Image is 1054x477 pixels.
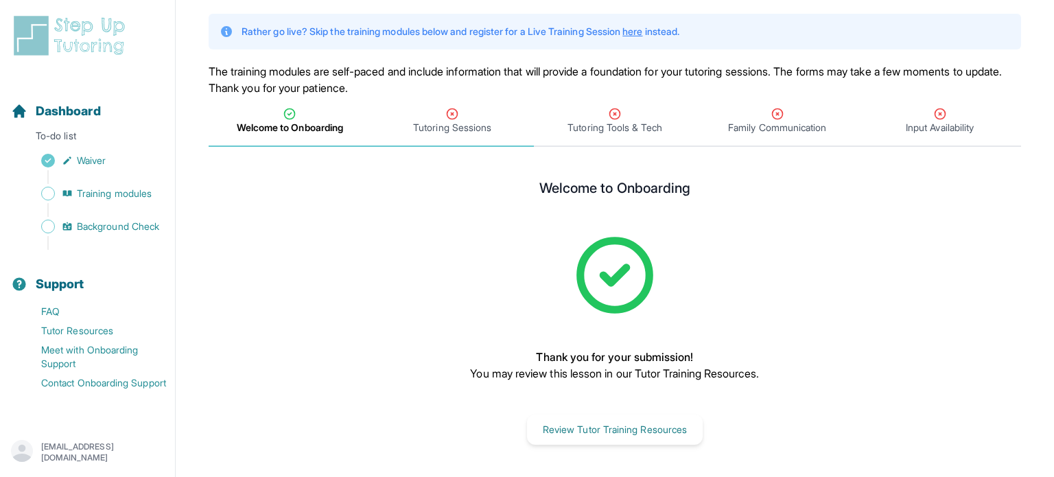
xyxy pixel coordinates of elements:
button: Support [5,253,169,299]
span: Support [36,275,84,294]
p: Thank you for your submission! [470,349,759,365]
nav: Tabs [209,96,1021,147]
a: Waiver [11,151,175,170]
button: Dashboard [5,80,169,126]
a: FAQ [11,302,175,321]
a: Tutor Resources [11,321,175,340]
a: Dashboard [11,102,101,121]
span: Welcome to Onboarding [237,121,343,135]
span: Dashboard [36,102,101,121]
a: Contact Onboarding Support [11,373,175,393]
button: [EMAIL_ADDRESS][DOMAIN_NAME] [11,440,164,465]
a: Meet with Onboarding Support [11,340,175,373]
span: Background Check [77,220,159,233]
span: Training modules [77,187,152,200]
p: You may review this lesson in our Tutor Training Resources. [470,365,759,382]
a: here [622,25,642,37]
a: Training modules [11,184,175,203]
span: Waiver [77,154,106,167]
span: Tutoring Tools & Tech [567,121,661,135]
span: Input Availability [906,121,974,135]
p: The training modules are self-paced and include information that will provide a foundation for yo... [209,63,1021,96]
p: To-do list [5,129,169,148]
a: Background Check [11,217,175,236]
span: Family Communication [728,121,826,135]
a: Review Tutor Training Resources [527,422,703,436]
p: Rather go live? Skip the training modules below and register for a Live Training Session instead. [242,25,679,38]
button: Review Tutor Training Resources [527,415,703,445]
img: logo [11,14,133,58]
h2: Welcome to Onboarding [539,180,690,202]
span: Tutoring Sessions [413,121,491,135]
p: [EMAIL_ADDRESS][DOMAIN_NAME] [41,441,164,463]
